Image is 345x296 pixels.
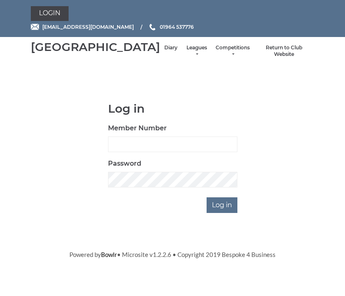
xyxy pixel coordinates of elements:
img: Email [31,24,39,30]
a: Competitions [216,44,250,58]
label: Member Number [108,123,167,133]
a: Bowlr [101,251,117,258]
div: [GEOGRAPHIC_DATA] [31,41,160,53]
span: [EMAIL_ADDRESS][DOMAIN_NAME] [42,24,134,30]
label: Password [108,159,141,169]
input: Log in [207,197,237,213]
a: Phone us 01964 537776 [148,23,194,31]
h1: Log in [108,102,237,115]
a: Leagues [186,44,207,58]
span: Powered by • Microsite v1.2.2.6 • Copyright 2019 Bespoke 4 Business [69,251,276,258]
a: Login [31,6,69,21]
a: Return to Club Website [258,44,310,58]
a: Email [EMAIL_ADDRESS][DOMAIN_NAME] [31,23,134,31]
a: Diary [164,44,177,51]
span: 01964 537776 [160,24,194,30]
img: Phone us [149,24,155,30]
